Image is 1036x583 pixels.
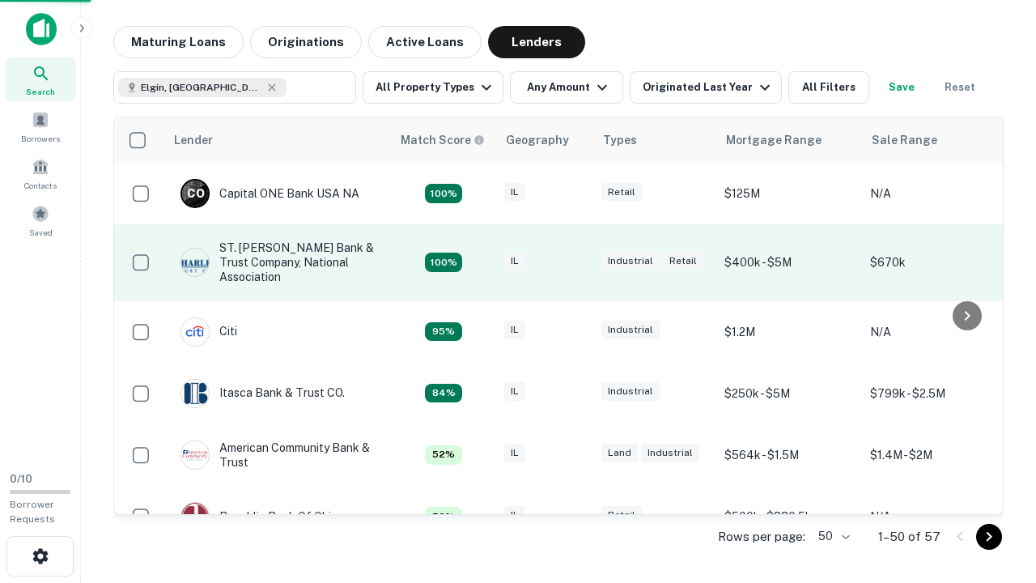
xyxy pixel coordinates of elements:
td: $1.2M [716,301,862,363]
p: 1–50 of 57 [878,527,940,547]
span: Elgin, [GEOGRAPHIC_DATA], [GEOGRAPHIC_DATA] [141,80,262,95]
div: Republic Bank Of Chicago [180,502,358,531]
button: Maturing Loans [113,26,244,58]
span: Saved [29,226,53,239]
div: Capital ONE Bank USA NA [180,179,359,208]
div: IL [504,183,525,202]
img: picture [181,249,209,276]
td: $400k - $5M [716,224,862,301]
div: Capitalize uses an advanced AI algorithm to match your search with the best lender. The match sco... [401,131,485,149]
div: Industrial [641,444,699,462]
div: Lender [174,130,213,150]
button: All Property Types [363,71,503,104]
div: Citi [180,317,237,347]
div: Capitalize uses an advanced AI algorithm to match your search with the best lender. The match sco... [425,184,462,203]
td: N/A [862,301,1008,363]
td: $670k [862,224,1008,301]
div: Land [601,444,638,462]
div: ST. [PERSON_NAME] Bank & Trust Company, National Association [180,240,375,285]
p: C O [187,185,204,202]
div: IL [504,321,525,339]
div: Capitalize uses an advanced AI algorithm to match your search with the best lender. The match sco... [425,253,462,272]
div: Retail [601,183,642,202]
td: $125M [716,163,862,224]
button: Go to next page [976,524,1002,550]
div: Itasca Bank & Trust CO. [180,379,345,408]
img: capitalize-icon.png [26,13,57,45]
div: Capitalize uses an advanced AI algorithm to match your search with the best lender. The match sco... [425,384,462,403]
button: Save your search to get updates of matches that match your search criteria. [876,71,928,104]
div: Industrial [601,321,660,339]
td: N/A [862,163,1008,224]
img: picture [181,380,209,407]
td: $564k - $1.5M [716,424,862,486]
span: 0 / 10 [10,473,32,485]
img: picture [181,503,209,530]
span: Borrower Requests [10,499,55,525]
div: Types [603,130,637,150]
div: IL [504,444,525,462]
button: Originated Last Year [630,71,782,104]
div: IL [504,252,525,270]
img: picture [181,318,209,346]
button: Originations [250,26,362,58]
th: Capitalize uses an advanced AI algorithm to match your search with the best lender. The match sco... [391,117,496,163]
a: Search [5,57,76,101]
button: Lenders [488,26,585,58]
td: $799k - $2.5M [862,363,1008,424]
a: Contacts [5,151,76,195]
div: Capitalize uses an advanced AI algorithm to match your search with the best lender. The match sco... [425,445,462,465]
h6: Match Score [401,131,482,149]
div: Industrial [601,252,660,270]
div: Retail [663,252,703,270]
div: Sale Range [872,130,937,150]
th: Lender [164,117,391,163]
td: N/A [862,486,1008,547]
div: 50 [812,525,852,548]
div: American Community Bank & Trust [180,440,375,470]
th: Mortgage Range [716,117,862,163]
button: Active Loans [368,26,482,58]
button: Any Amount [510,71,623,104]
span: Search [26,85,55,98]
span: Borrowers [21,132,60,145]
div: IL [504,382,525,401]
td: $250k - $5M [716,363,862,424]
td: $500k - $880.5k [716,486,862,547]
iframe: Chat Widget [955,453,1036,531]
div: Capitalize uses an advanced AI algorithm to match your search with the best lender. The match sco... [425,507,462,526]
button: All Filters [788,71,869,104]
button: Reset [934,71,986,104]
div: Geography [506,130,569,150]
div: Originated Last Year [643,78,775,97]
div: Retail [601,506,642,525]
div: IL [504,506,525,525]
th: Geography [496,117,593,163]
th: Sale Range [862,117,1008,163]
div: Capitalize uses an advanced AI algorithm to match your search with the best lender. The match sco... [425,322,462,342]
td: $1.4M - $2M [862,424,1008,486]
a: Borrowers [5,104,76,148]
div: Mortgage Range [726,130,822,150]
img: picture [181,441,209,469]
span: Contacts [24,179,57,192]
p: Rows per page: [718,527,805,547]
div: Industrial [601,382,660,401]
th: Types [593,117,716,163]
a: Saved [5,198,76,242]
